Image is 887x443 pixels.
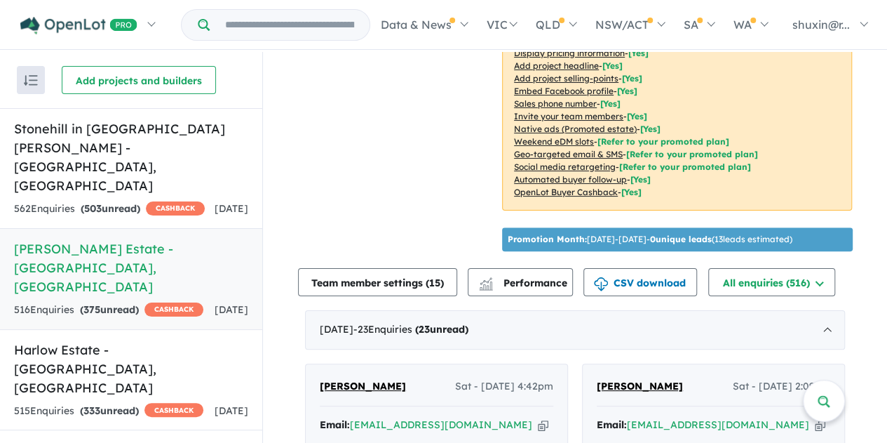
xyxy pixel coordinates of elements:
div: 515 Enquir ies [14,403,203,420]
div: [DATE] [305,310,845,350]
h5: Stonehill in [GEOGRAPHIC_DATA][PERSON_NAME] - [GEOGRAPHIC_DATA] , [GEOGRAPHIC_DATA] [14,119,248,195]
span: [ Yes ] [628,48,649,58]
u: Invite your team members [514,111,623,121]
span: 375 [83,303,100,316]
span: [PERSON_NAME] [597,380,683,392]
a: [EMAIL_ADDRESS][DOMAIN_NAME] [350,418,532,431]
p: [DATE] - [DATE] - ( 13 leads estimated) [508,233,792,246]
b: 0 unique leads [650,234,712,244]
span: 333 [83,404,100,417]
div: 562 Enquir ies [14,201,205,218]
button: Copy [815,418,825,432]
button: Add projects and builders [62,66,216,94]
h5: [PERSON_NAME] Estate - [GEOGRAPHIC_DATA] , [GEOGRAPHIC_DATA] [14,239,248,296]
span: [PERSON_NAME] [320,380,406,392]
span: [Yes] [630,174,651,185]
img: bar-chart.svg [479,282,493,291]
u: Add project headline [514,60,599,71]
u: Add project selling-points [514,73,618,84]
img: Openlot PRO Logo White [20,17,137,34]
span: [Refer to your promoted plan] [597,136,729,147]
button: All enquiries (516) [708,268,835,296]
span: [Yes] [640,124,661,134]
img: download icon [594,277,608,291]
span: [DATE] [215,404,248,417]
span: [DATE] [215,202,248,215]
span: 15 [429,277,440,289]
u: Geo-targeted email & SMS [514,149,623,159]
span: [ Yes ] [600,98,621,109]
button: CSV download [583,268,697,296]
u: Automated buyer follow-up [514,174,627,185]
span: [Yes] [621,187,642,197]
span: [ Yes ] [617,86,637,96]
span: [Refer to your promoted plan] [619,161,751,172]
img: line-chart.svg [480,277,492,285]
strong: ( unread) [415,323,468,336]
button: Team member settings (15) [298,268,457,296]
u: Embed Facebook profile [514,86,614,96]
u: Native ads (Promoted estate) [514,124,637,134]
strong: Email: [597,418,627,431]
u: Weekend eDM slots [514,136,594,147]
span: Sat - [DATE] 2:09pm [733,378,830,395]
h5: Harlow Estate - [GEOGRAPHIC_DATA] , [GEOGRAPHIC_DATA] [14,340,248,397]
span: CASHBACK [144,403,203,417]
b: Promotion Month: [508,234,587,244]
span: [Refer to your promoted plan] [626,149,758,159]
span: [ Yes ] [622,73,642,84]
strong: ( unread) [81,202,140,215]
strong: ( unread) [80,404,139,417]
span: [ Yes ] [627,111,647,121]
button: Copy [538,418,548,432]
span: 503 [84,202,102,215]
u: Display pricing information [514,48,625,58]
input: Try estate name, suburb, builder or developer [212,10,367,40]
img: sort.svg [24,75,38,86]
span: Performance [481,277,567,289]
span: - 23 Enquir ies [353,323,468,336]
u: Sales phone number [514,98,597,109]
span: CASHBACK [144,303,203,317]
strong: Email: [320,418,350,431]
span: [DATE] [215,303,248,316]
span: Sat - [DATE] 4:42pm [455,378,553,395]
a: [PERSON_NAME] [597,378,683,395]
span: shuxin@r... [792,18,850,32]
a: [PERSON_NAME] [320,378,406,395]
button: Performance [468,268,573,296]
span: CASHBACK [146,201,205,216]
span: 23 [419,323,430,336]
strong: ( unread) [80,303,139,316]
u: Social media retargeting [514,161,616,172]
u: OpenLot Buyer Cashback [514,187,618,197]
div: 516 Enquir ies [14,302,203,319]
span: [ Yes ] [602,60,623,71]
a: [EMAIL_ADDRESS][DOMAIN_NAME] [627,418,809,431]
